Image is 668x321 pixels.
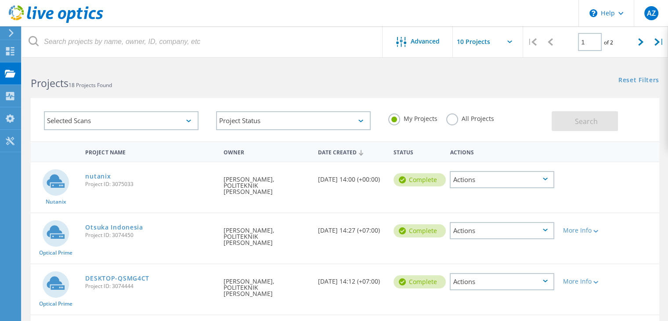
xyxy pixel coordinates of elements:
[219,162,314,204] div: [PERSON_NAME], POLITEKNIK [PERSON_NAME]
[219,264,314,306] div: [PERSON_NAME], POLITEKNIK [PERSON_NAME]
[563,278,604,285] div: More Info
[411,38,440,44] span: Advanced
[394,275,446,288] div: Complete
[85,284,215,289] span: Project ID: 3074444
[394,173,446,186] div: Complete
[445,143,559,160] div: Actions
[314,162,389,191] div: [DATE] 14:00 (+00:00)
[450,222,554,239] div: Actions
[450,171,554,188] div: Actions
[39,250,72,255] span: Optical Prime
[69,81,112,89] span: 18 Projects Found
[589,9,597,17] svg: \n
[85,224,143,230] a: Otsuka Indonesia
[46,199,66,204] span: Nutanix
[394,224,446,237] div: Complete
[216,111,371,130] div: Project Status
[85,275,149,281] a: DESKTOP-QSMG4CT
[85,173,111,179] a: nutanix
[523,26,541,58] div: |
[22,26,383,57] input: Search projects by name, owner, ID, company, etc
[219,143,314,160] div: Owner
[39,301,72,306] span: Optical Prime
[31,76,69,90] b: Projects
[446,113,494,122] label: All Projects
[85,182,215,187] span: Project ID: 3075033
[575,117,598,126] span: Search
[650,26,668,58] div: |
[314,213,389,242] div: [DATE] 14:27 (+07:00)
[314,143,389,160] div: Date Created
[646,10,655,17] span: AZ
[604,39,613,46] span: of 2
[450,273,554,290] div: Actions
[85,233,215,238] span: Project ID: 3074450
[388,113,437,122] label: My Projects
[314,264,389,293] div: [DATE] 14:12 (+07:00)
[81,143,219,160] div: Project Name
[44,111,199,130] div: Selected Scans
[219,213,314,255] div: [PERSON_NAME], POLITEKNIK [PERSON_NAME]
[9,18,103,25] a: Live Optics Dashboard
[618,77,659,84] a: Reset Filters
[389,143,446,160] div: Status
[563,227,604,233] div: More Info
[552,111,618,131] button: Search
